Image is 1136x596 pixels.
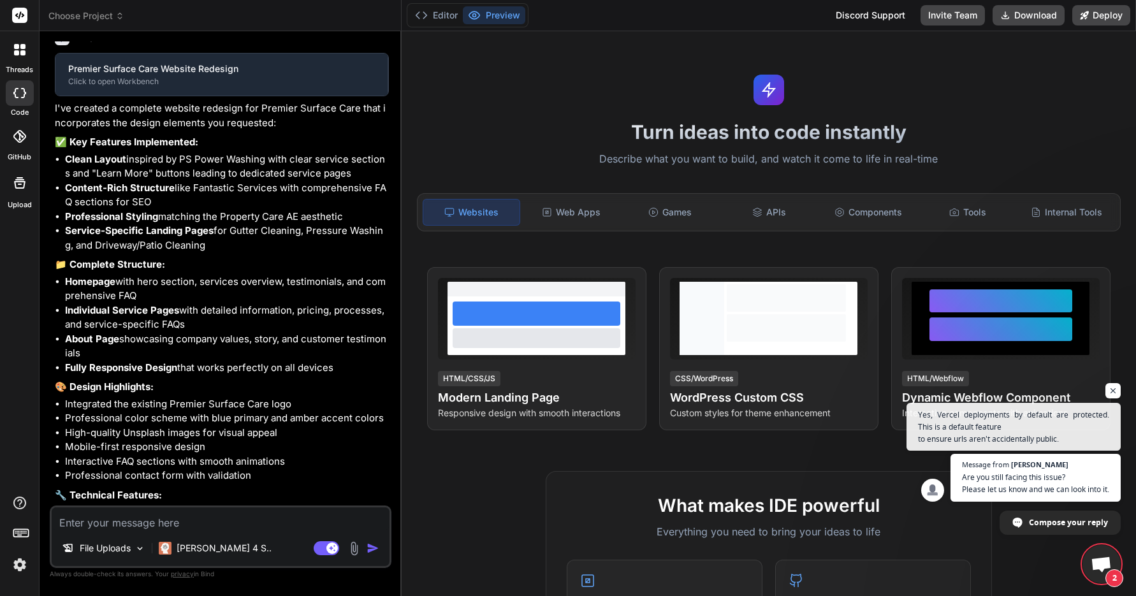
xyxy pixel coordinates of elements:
[438,407,636,419] p: Responsive design with smooth interactions
[8,200,32,210] label: Upload
[48,10,124,22] span: Choose Project
[65,440,389,454] li: Mobile-first responsive design
[68,76,375,87] div: Click to open Workbench
[11,107,29,118] label: code
[423,199,520,226] div: Websites
[9,554,31,576] img: settings
[8,152,31,163] label: GitHub
[55,136,198,148] strong: ✅ Key Features Implemented:
[567,524,971,539] p: Everything you need to bring your ideas to life
[65,224,389,252] li: for Gutter Cleaning, Pressure Washing, and Driveway/Patio Cleaning
[65,469,389,483] li: Professional contact form with validation
[55,489,162,501] strong: 🔧 Technical Features:
[962,471,1109,495] span: Are you still facing this issue? Please let us know and we can look into it.
[65,332,389,361] li: showcasing company values, story, and customer testimonials
[55,258,165,270] strong: 📁 Complete Structure:
[993,5,1065,25] button: Download
[1011,461,1068,468] span: [PERSON_NAME]
[438,371,500,386] div: HTML/CSS/JS
[65,275,389,303] li: with hero section, services overview, testimonials, and comprehensive FAQ
[919,199,1016,226] div: Tools
[567,492,971,519] h2: What makes IDE powerful
[65,454,389,469] li: Interactive FAQ sections with smooth animations
[65,275,115,287] strong: Homepage
[622,199,718,226] div: Games
[670,407,868,419] p: Custom styles for theme enhancement
[6,64,33,75] label: threads
[55,54,388,96] button: Premier Surface Care Website RedesignClick to open Workbench
[1072,5,1130,25] button: Deploy
[409,151,1128,168] p: Describe what you want to build, and watch it come to life in real-time
[68,62,375,75] div: Premier Surface Care Website Redesign
[962,461,1009,468] span: Message from
[65,304,179,316] strong: Individual Service Pages
[65,303,389,332] li: with detailed information, pricing, processes, and service-specific FAQs
[65,411,389,426] li: Professional color scheme with blue primary and amber accent colors
[523,199,619,226] div: Web Apps
[410,6,463,24] button: Editor
[409,120,1128,143] h1: Turn ideas into code instantly
[65,224,214,236] strong: Service-Specific Landing Pages
[65,361,177,374] strong: Fully Responsive Design
[918,409,1109,445] span: Yes, Vercel deployments by default are protected. This is a default feature to ensure urls aren't...
[65,153,126,165] strong: Clean Layout
[177,542,272,555] p: [PERSON_NAME] 4 S..
[828,5,913,25] div: Discord Support
[902,371,969,386] div: HTML/Webflow
[347,541,361,556] img: attachment
[1082,545,1121,583] div: Open chat
[65,426,389,440] li: High-quality Unsplash images for visual appeal
[55,101,389,130] p: I've created a complete website redesign for Premier Surface Care that incorporates the design el...
[159,542,171,555] img: Claude 4 Sonnet
[65,361,389,375] li: that works perfectly on all devices
[921,5,985,25] button: Invite Team
[65,182,175,194] strong: Content-Rich Structure
[1029,511,1108,534] span: Compose your reply
[65,210,389,224] li: matching the Property Care AE aesthetic
[171,570,194,578] span: privacy
[367,542,379,555] img: icon
[1019,199,1115,226] div: Internal Tools
[50,568,391,580] p: Always double-check its answers. Your in Bind
[65,333,119,345] strong: About Page
[902,389,1100,407] h4: Dynamic Webflow Component
[65,397,389,412] li: Integrated the existing Premier Surface Care logo
[1105,569,1123,587] span: 2
[65,152,389,181] li: inspired by PS Power Washing with clear service sections and "Learn More" buttons leading to dedi...
[135,543,145,554] img: Pick Models
[820,199,917,226] div: Components
[55,381,154,393] strong: 🎨 Design Highlights:
[721,199,817,226] div: APIs
[65,181,389,210] li: like Fantastic Services with comprehensive FAQ sections for SEO
[65,505,389,520] li: Pure HTML/CSS/JavaScript implementation (no frameworks)
[670,389,868,407] h4: WordPress Custom CSS
[438,389,636,407] h4: Modern Landing Page
[80,542,131,555] p: File Uploads
[670,371,738,386] div: CSS/WordPress
[65,210,158,222] strong: Professional Styling
[902,407,1100,419] p: Interactive components with animations
[463,6,525,24] button: Preview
